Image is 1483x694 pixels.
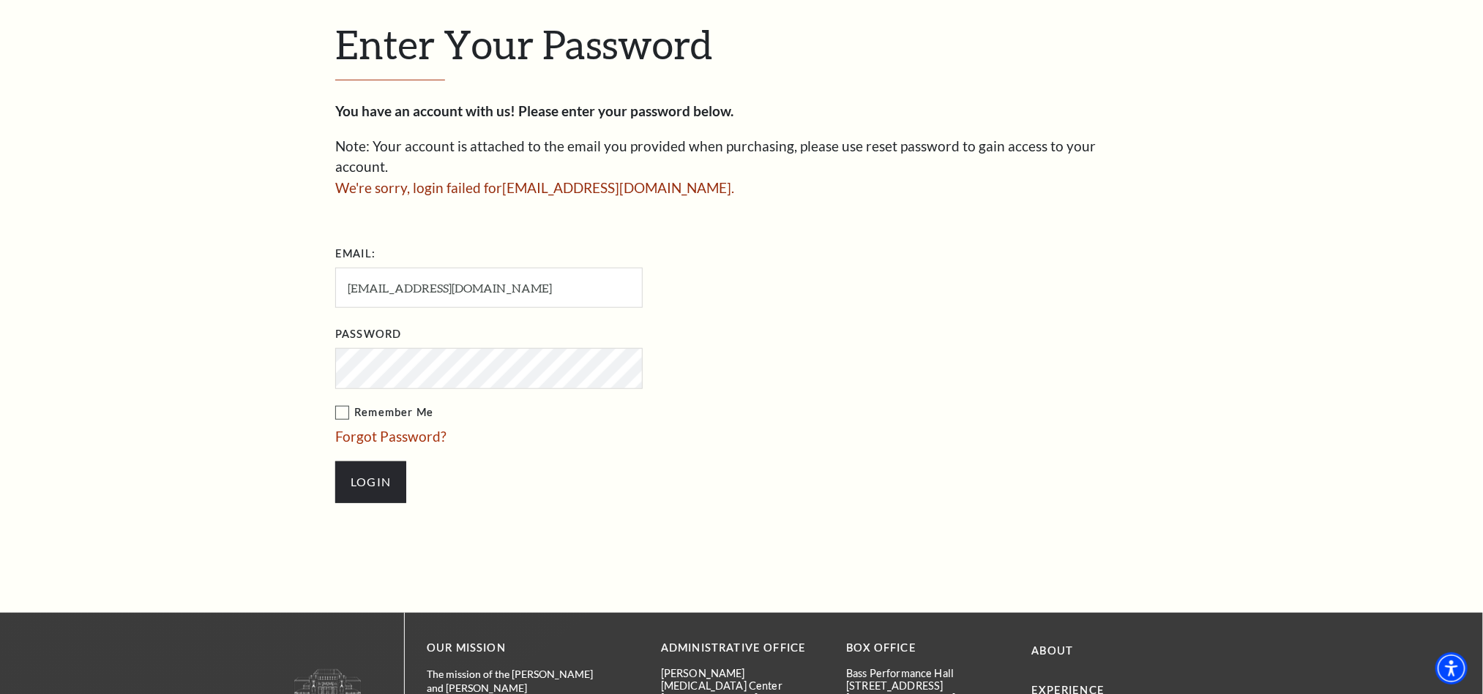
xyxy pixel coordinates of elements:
[335,428,447,445] a: Forgot Password?
[518,102,733,119] strong: Please enter your password below.
[1032,644,1074,657] a: About
[335,461,406,502] input: Submit button
[846,667,1009,679] p: Bass Performance Hall
[846,639,1009,657] p: BOX OFFICE
[335,404,789,422] label: Remember Me
[335,245,376,263] label: Email:
[335,102,515,119] strong: You have an account with us!
[335,179,734,196] span: We're sorry, login failed for [EMAIL_ADDRESS][DOMAIN_NAME] .
[335,20,712,67] span: Enter Your Password
[1435,652,1468,684] div: Accessibility Menu
[335,325,401,344] label: Password
[846,679,1009,692] p: [STREET_ADDRESS]
[661,667,824,693] p: [PERSON_NAME][MEDICAL_DATA] Center
[335,136,1148,178] p: Note: Your account is attached to the email you provided when purchasing, please use reset passwo...
[661,639,824,657] p: Administrative Office
[427,639,610,657] p: OUR MISSION
[335,268,643,308] input: Required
